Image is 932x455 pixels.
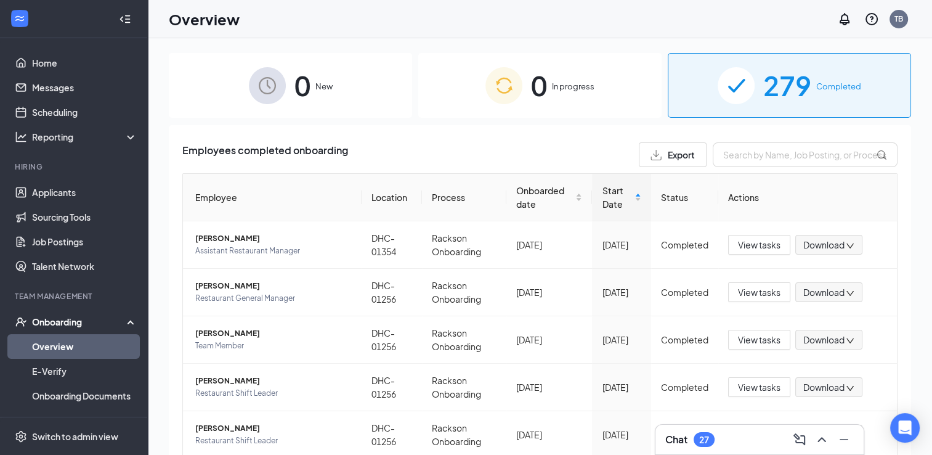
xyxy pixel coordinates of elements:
span: Download [803,381,845,394]
span: View tasks [738,380,780,394]
span: down [846,289,854,298]
td: DHC-01256 [362,316,422,364]
a: Activity log [32,408,137,433]
h1: Overview [169,9,240,30]
span: Team Member [195,340,352,352]
svg: ComposeMessage [792,432,807,447]
svg: UserCheck [15,316,27,328]
span: Restaurant General Manager [195,292,352,305]
a: Talent Network [32,254,137,279]
th: Process [422,174,506,221]
div: Completed [661,333,708,346]
span: Assistant Restaurant Manager [195,245,352,257]
span: down [846,242,854,250]
button: Export [639,142,707,167]
div: Team Management [15,291,135,301]
span: Onboarded date [516,184,573,211]
th: Location [362,174,422,221]
td: Rackson Onboarding [422,364,506,411]
div: [DATE] [516,238,582,252]
svg: ChevronUp [814,432,829,447]
span: down [846,384,854,393]
span: Completed [816,80,861,92]
span: Start Date [602,184,632,211]
span: View tasks [738,333,780,346]
button: ChevronUp [812,430,832,449]
a: Messages [32,75,137,100]
span: Restaurant Shift Leader [195,435,352,447]
span: 279 [763,64,811,107]
div: Hiring [15,162,135,172]
span: down [846,337,854,345]
div: Onboarding [32,316,127,328]
a: Sourcing Tools [32,205,137,229]
td: DHC-01256 [362,364,422,411]
div: [DATE] [516,333,582,346]
svg: Collapse [119,13,131,25]
td: Rackson Onboarding [422,316,506,364]
div: [DATE] [516,380,582,394]
th: Actions [718,174,897,221]
div: Completed [661,238,708,252]
svg: Notifications [837,12,852,27]
a: E-Verify [32,359,137,383]
th: Status [651,174,718,221]
span: View tasks [738,285,780,299]
svg: WorkstreamLogo [14,12,26,25]
div: [DATE] [516,428,582,441]
span: Download [803,334,845,346]
div: [DATE] [602,428,641,441]
span: [PERSON_NAME] [195,327,352,340]
div: Open Intercom Messenger [890,413,920,443]
div: [DATE] [602,285,641,299]
div: 27 [699,435,709,445]
span: 0 [294,64,310,107]
span: Export [668,150,695,159]
div: [DATE] [516,285,582,299]
a: Onboarding Documents [32,383,137,408]
svg: Minimize [837,432,851,447]
span: Download [803,239,845,252]
svg: Analysis [15,131,27,143]
button: ComposeMessage [790,430,809,449]
div: Completed [661,285,708,299]
span: View tasks [738,238,780,252]
div: [DATE] [602,333,641,346]
span: [PERSON_NAME] [195,375,352,387]
td: DHC-01256 [362,269,422,316]
a: Home [32,51,137,75]
input: Search by Name, Job Posting, or Process [713,142,898,167]
td: Rackson Onboarding [422,221,506,269]
span: Download [803,286,845,299]
a: Applicants [32,180,137,205]
div: [DATE] [602,238,641,252]
div: TB [894,14,903,24]
button: View tasks [728,282,790,302]
span: [PERSON_NAME] [195,232,352,245]
a: Job Postings [32,229,137,254]
span: New [315,80,333,92]
span: In progress [552,80,594,92]
div: Completed [661,380,708,394]
svg: QuestionInfo [864,12,879,27]
button: Minimize [834,430,854,449]
a: Overview [32,334,137,359]
button: View tasks [728,330,790,350]
div: Switch to admin view [32,430,118,443]
button: View tasks [728,377,790,397]
a: Scheduling [32,100,137,125]
th: Onboarded date [506,174,592,221]
span: 0 [531,64,547,107]
button: View tasks [728,235,790,255]
svg: Settings [15,430,27,443]
div: Reporting [32,131,138,143]
h3: Chat [665,433,687,446]
span: Restaurant Shift Leader [195,387,352,400]
td: Rackson Onboarding [422,269,506,316]
th: Employee [183,174,362,221]
div: [DATE] [602,380,641,394]
span: [PERSON_NAME] [195,280,352,292]
span: [PERSON_NAME] [195,422,352,435]
td: DHC-01354 [362,221,422,269]
span: Employees completed onboarding [182,142,348,167]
